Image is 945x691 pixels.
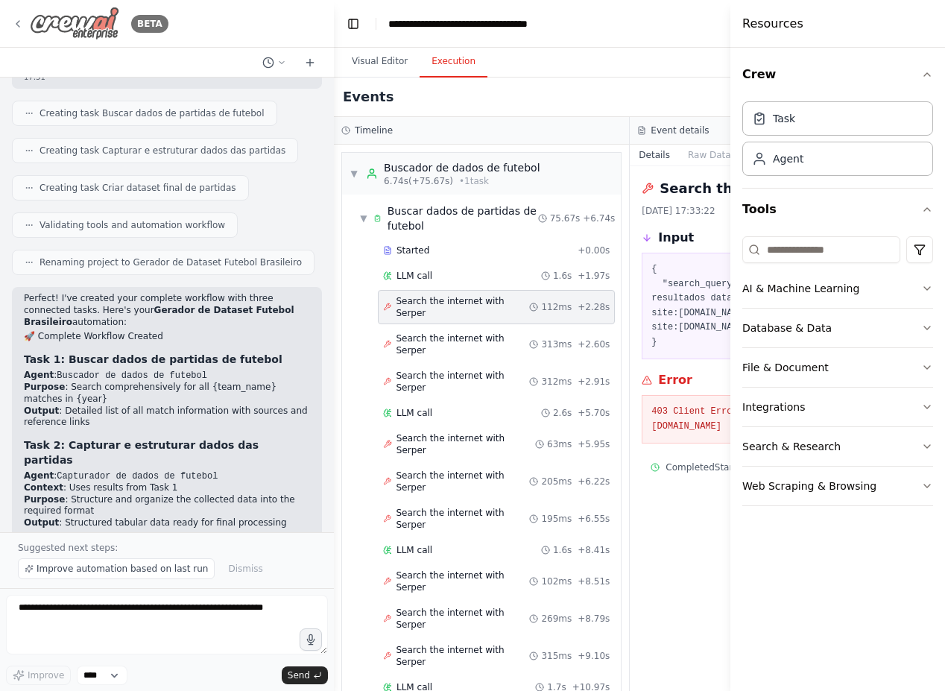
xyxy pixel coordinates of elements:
[773,111,795,126] div: Task
[396,332,529,356] span: Search the internet with Serper
[24,439,259,466] strong: Task 2: Capturar e estruturar dados das partidas
[578,338,610,350] span: + 2.60s
[742,54,933,95] button: Crew
[384,175,453,187] span: 6.74s (+75.67s)
[578,407,610,419] span: + 5.70s
[24,470,310,483] li: :
[24,331,310,343] h2: 🚀 Complete Workflow Created
[742,348,933,387] button: File & Document
[541,575,572,587] span: 102ms
[541,376,572,388] span: 312ms
[39,256,302,268] span: Renaming project to Gerador de Dataset Futebol Brasileiro
[578,476,610,488] span: + 6.22s
[578,376,610,388] span: + 2.91s
[578,613,610,625] span: + 8.79s
[340,46,420,78] button: Visual Editor
[396,270,432,282] span: LLM call
[396,470,529,493] span: Search the internet with Serper
[396,244,429,256] span: Started
[396,370,529,394] span: Search the internet with Serper
[228,563,262,575] span: Dismiss
[578,544,610,556] span: + 8.41s
[24,406,59,416] strong: Output
[384,160,540,175] div: Buscador de dados de futebol
[642,205,914,217] div: [DATE] 17:33:22
[715,461,788,473] span: Started 17:33:22
[288,669,310,681] span: Send
[39,107,265,119] span: Creating task Buscar dados de partidas de futebol
[578,650,610,662] span: + 9.10s
[658,229,694,247] h3: Input
[24,470,54,481] strong: Agent
[24,494,65,505] strong: Purpose
[388,203,538,233] div: Buscar dados de partidas de futebol
[298,54,322,72] button: Start a new chat
[578,270,610,282] span: + 1.97s
[18,558,215,579] button: Improve automation based on last run
[547,438,572,450] span: 63ms
[553,407,572,419] span: 2.6s
[24,482,63,493] strong: Context
[420,46,487,78] button: Execution
[679,145,740,165] button: Raw Data
[24,305,294,327] strong: Gerador de Dataset Futebol Brasileiro
[541,650,572,662] span: 315ms
[396,607,529,631] span: Search the internet with Serper
[651,262,904,350] pre: { "search_query": "Flamengo partidas 2025 resultados datas horários estádios campeonatos site:[DO...
[660,178,900,199] h2: Search the internet with Serper
[24,406,310,429] li: : Detailed list of all match information with sources and reference links
[742,15,803,33] h4: Resources
[57,471,218,482] code: Capturador de dados de futebol
[24,482,310,494] li: : Uses results from Task 1
[541,301,572,313] span: 112ms
[24,494,310,517] li: : Structure and organize the collected data into the required format
[24,293,310,328] p: Perfect! I've created your complete workflow with three connected tasks. Here's your automation:
[773,151,803,166] div: Agent
[578,438,610,450] span: + 5.95s
[131,15,168,33] div: BETA
[742,427,933,466] button: Search & Research
[666,461,714,473] span: Completed
[658,371,692,389] h3: Error
[24,382,310,405] li: : Search comprehensively for all {team_name} matches in {year}
[742,388,933,426] button: Integrations
[396,432,535,456] span: Search the internet with Serper
[221,558,270,579] button: Dismiss
[282,666,328,684] button: Send
[459,175,489,187] span: • 1 task
[360,212,367,224] span: ▼
[24,370,310,382] li: :
[651,405,904,434] pre: 403 Client Error: Forbidden for url: [URL][DOMAIN_NAME]
[578,575,610,587] span: + 8.51s
[388,16,556,31] nav: breadcrumb
[541,476,572,488] span: 205ms
[256,54,292,72] button: Switch to previous chat
[39,219,225,231] span: Validating tools and automation workflow
[28,669,64,681] span: Improve
[550,212,581,224] span: 75.67s
[300,628,322,651] button: Click to speak your automation idea
[18,542,316,554] p: Suggested next steps:
[24,517,59,528] strong: Output
[24,382,65,392] strong: Purpose
[30,7,119,40] img: Logo
[742,95,933,188] div: Crew
[396,644,529,668] span: Search the internet with Serper
[578,244,610,256] span: + 0.00s
[541,513,572,525] span: 195ms
[578,513,610,525] span: + 6.55s
[57,370,207,381] code: Buscador de dados de futebol
[396,507,529,531] span: Search the internet with Serper
[350,168,358,180] span: ▼
[24,353,282,365] strong: Task 1: Buscar dados de partidas de futebol
[343,13,364,34] button: Hide left sidebar
[24,72,310,83] div: 17:31
[396,544,432,556] span: LLM call
[39,182,236,194] span: Creating task Criar dataset final de partidas
[24,517,310,529] li: : Structured tabular data ready for final processing
[553,544,572,556] span: 1.6s
[396,295,529,319] span: Search the internet with Serper
[541,338,572,350] span: 313ms
[553,270,572,282] span: 1.6s
[630,145,679,165] button: Details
